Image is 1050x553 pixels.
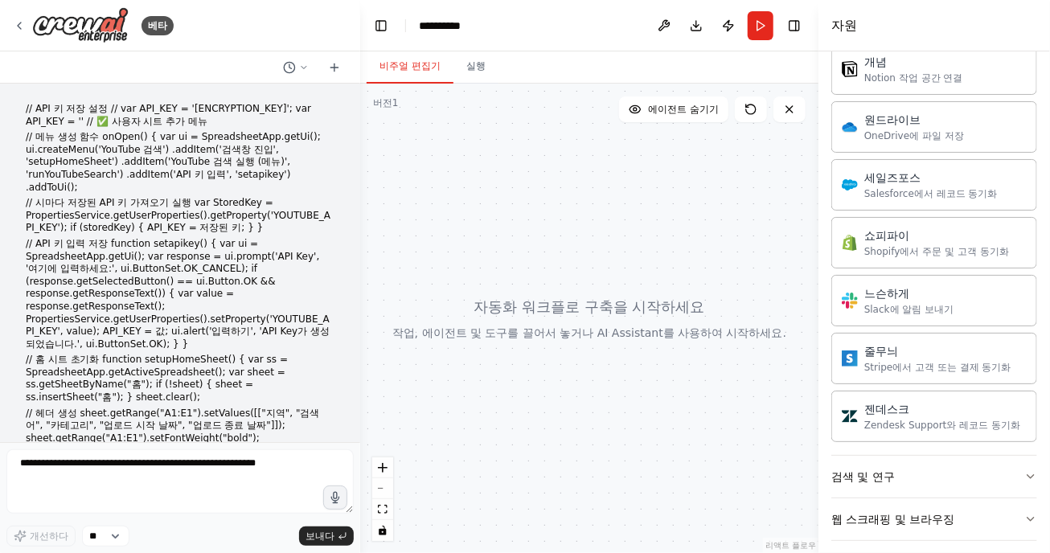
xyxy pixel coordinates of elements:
[26,354,288,403] font: // 홈 시트 초기화 function setupHomeSheet() { var ss = SpreadsheetApp.getActiveSpreadsheet(); var sheet...
[26,408,320,444] font: // 헤더 생성 sheet.getRange("A1:E1").setValues([["지역", "검색어", "카테고리", "업로드 시작 날짜", "업로드 종료 날짜"]]); sh...
[299,526,354,546] button: 보내다
[379,60,441,72] font: 비주얼 편집기
[842,235,858,251] img: 쇼피파이
[842,119,858,135] img: 원드라이브
[831,470,895,483] font: 검색 및 연구
[372,478,393,499] button: 축소하다
[831,513,954,526] font: 웹 스크래핑 및 브라우징
[372,520,393,541] button: 상호 작용 전환
[864,113,921,126] font: 원드라이브
[306,530,334,542] font: 보내다
[373,97,392,109] font: 버전
[842,177,858,193] img: 세일즈포스
[466,60,486,72] font: 실행
[6,526,76,547] button: 개선하다
[323,485,347,510] button: 클릭하여 자동화 아이디어를 말해보세요
[864,420,1020,431] font: Zendesk Support와 레코드 동기화
[842,293,858,309] img: 느슨하게
[148,20,167,31] font: 베타
[864,72,963,84] font: Notion 작업 공간 연결
[765,541,816,550] font: 리액트 플로우
[864,130,964,141] font: OneDrive에 파일 저장
[372,457,393,541] div: React Flow 컨트롤
[26,197,330,233] font: // 시마다 저장된 API 키 가져오기 실행 var StoredKey = PropertiesService.getUserProperties().getProperty('YOUTU...
[372,457,393,478] button: 확대하다
[277,58,315,77] button: 이전 채팅으로 전환
[26,131,321,192] font: // 메뉴 생성 함수 onOpen() { var ui = SpreadsheetApp.getUi(); ui.createMenu('YouTube 검색') .addItem('검색창...
[419,18,517,34] nav: 빵가루
[864,55,887,68] font: 개념
[26,238,330,350] font: // API 키 입력 저장 function setapikey() { var ui = SpreadsheetApp.getUi(); var response = ui.prompt('...
[648,104,719,115] font: 에이전트 숨기기
[842,408,858,424] img: 젠데스크
[864,229,909,242] font: 쇼피파이
[864,171,921,184] font: 세일즈포스
[864,188,998,199] font: Salesforce에서 레코드 동기화
[831,456,1037,498] button: 검색 및 연구
[392,97,399,109] font: 1
[765,541,816,550] a: React Flow 속성
[831,18,857,33] font: 자원
[842,350,858,367] img: 줄무늬
[783,14,806,37] button: 오른쪽 사이드바 숨기기
[864,246,1009,257] font: Shopify에서 주문 및 고객 동기화
[864,403,909,416] font: 젠데스크
[32,7,129,43] img: 심벌 마크
[619,96,728,122] button: 에이전트 숨기기
[30,530,68,542] font: 개선하다
[842,61,858,77] img: 개념
[864,287,909,300] font: 느슨하게
[372,499,393,520] button: 맞춤 보기
[864,304,954,315] font: Slack에 알림 보내기
[831,498,1037,540] button: 웹 스크래핑 및 브라우징
[864,362,1011,373] font: Stripe에서 고객 또는 결제 동기화
[26,103,311,127] font: // API 키 저장 설정 // var API_KEY = '[ENCRYPTION_KEY]'; var API_KEY = '' // ✅ 사용자 시트 추가 메뉴
[370,14,392,37] button: 왼쪽 사이드바 숨기기
[864,345,898,358] font: 줄무늬
[322,58,347,77] button: 새로운 채팅을 시작하세요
